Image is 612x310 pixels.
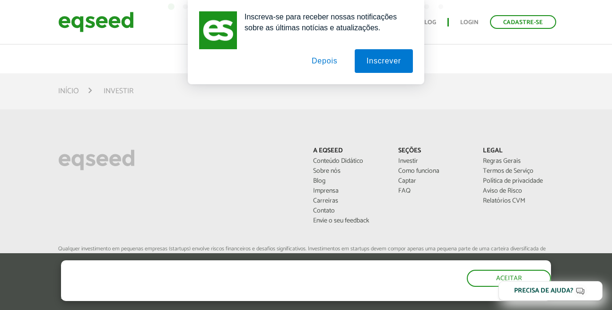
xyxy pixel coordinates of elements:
a: Política de privacidade [483,178,554,185]
button: Inscrever [355,49,413,73]
a: Sobre nós [313,168,384,175]
img: EqSeed Logo [58,147,135,173]
a: Captar [398,178,469,185]
a: Blog [313,178,384,185]
a: Aviso de Risco [483,188,554,195]
a: política de privacidade e de cookies [186,293,295,301]
a: Termos de Serviço [483,168,554,175]
div: Inscreva-se para receber nossas notificações sobre as últimas notícias e atualizações. [237,11,413,33]
p: Seções [398,147,469,155]
img: notification icon [199,11,237,49]
p: A EqSeed [313,147,384,155]
a: FAQ [398,188,469,195]
a: Imprensa [313,188,384,195]
a: Início [58,88,79,95]
li: Investir [104,85,133,97]
p: Legal [483,147,554,155]
a: Investir [398,158,469,165]
a: Conteúdo Didático [313,158,384,165]
button: Depois [300,49,350,73]
h5: O site da EqSeed utiliza cookies para melhorar sua navegação. [61,260,355,290]
a: Envie o seu feedback [313,218,384,224]
a: Relatórios CVM [483,198,554,204]
p: Ao clicar em "aceitar", você aceita nossa . [61,292,355,301]
button: Aceitar [467,270,551,287]
a: Regras Gerais [483,158,554,165]
a: Contato [313,208,384,214]
a: Como funciona [398,168,469,175]
a: Carreiras [313,198,384,204]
